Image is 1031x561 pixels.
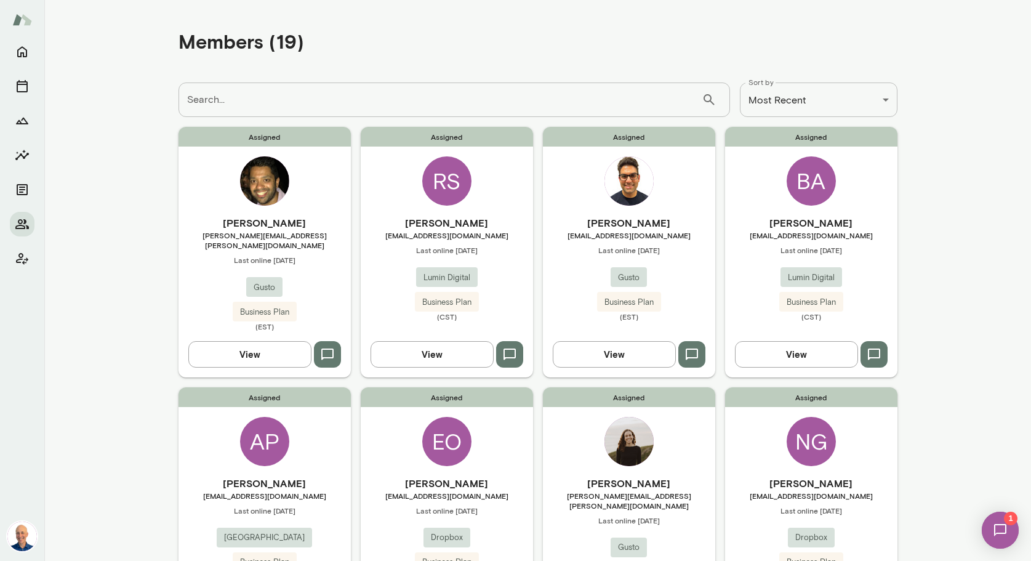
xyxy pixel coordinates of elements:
[543,312,715,321] span: (EST)
[179,506,351,515] span: Last online [DATE]
[361,230,533,240] span: [EMAIL_ADDRESS][DOMAIN_NAME]
[725,387,897,407] span: Assigned
[543,230,715,240] span: [EMAIL_ADDRESS][DOMAIN_NAME]
[361,312,533,321] span: (CST)
[780,272,842,284] span: Lumin Digital
[179,30,304,53] h4: Members (19)
[543,216,715,230] h6: [PERSON_NAME]
[725,127,897,147] span: Assigned
[361,245,533,255] span: Last online [DATE]
[779,296,843,309] span: Business Plan
[179,321,351,331] span: (EST)
[422,417,471,466] div: EO
[7,522,37,551] img: Mark Lazen
[10,74,34,99] button: Sessions
[416,272,478,284] span: Lumin Digital
[179,230,351,250] span: [PERSON_NAME][EMAIL_ADDRESS][PERSON_NAME][DOMAIN_NAME]
[543,491,715,511] span: [PERSON_NAME][EMAIL_ADDRESS][PERSON_NAME][DOMAIN_NAME]
[543,127,715,147] span: Assigned
[179,216,351,230] h6: [PERSON_NAME]
[10,143,34,167] button: Insights
[423,531,470,544] span: Dropbox
[553,341,676,367] button: View
[604,417,654,466] img: Sarah Jacobson
[604,156,654,206] img: Aman Bhatia
[740,83,897,117] div: Most Recent
[12,8,32,31] img: Mento
[217,531,312,544] span: [GEOGRAPHIC_DATA]
[725,312,897,321] span: (CST)
[10,108,34,133] button: Growth Plan
[543,515,715,525] span: Last online [DATE]
[10,246,34,271] button: Client app
[246,281,283,294] span: Gusto
[422,156,471,206] div: RS
[725,245,897,255] span: Last online [DATE]
[240,417,289,466] div: AP
[10,39,34,64] button: Home
[725,491,897,501] span: [EMAIL_ADDRESS][DOMAIN_NAME]
[543,387,715,407] span: Assigned
[179,127,351,147] span: Assigned
[361,127,533,147] span: Assigned
[361,491,533,501] span: [EMAIL_ADDRESS][DOMAIN_NAME]
[179,491,351,501] span: [EMAIL_ADDRESS][DOMAIN_NAME]
[787,417,836,466] div: NG
[788,531,835,544] span: Dropbox
[361,506,533,515] span: Last online [DATE]
[611,541,647,554] span: Gusto
[543,476,715,491] h6: [PERSON_NAME]
[179,476,351,491] h6: [PERSON_NAME]
[725,506,897,515] span: Last online [DATE]
[361,387,533,407] span: Assigned
[725,216,897,230] h6: [PERSON_NAME]
[179,387,351,407] span: Assigned
[179,255,351,265] span: Last online [DATE]
[233,306,297,318] span: Business Plan
[611,272,647,284] span: Gusto
[240,156,289,206] img: Keith Barrett
[735,341,858,367] button: View
[371,341,494,367] button: View
[415,296,479,309] span: Business Plan
[10,177,34,202] button: Documents
[10,212,34,236] button: Members
[725,476,897,491] h6: [PERSON_NAME]
[361,216,533,230] h6: [PERSON_NAME]
[597,296,661,309] span: Business Plan
[748,77,774,87] label: Sort by
[188,341,311,367] button: View
[361,476,533,491] h6: [PERSON_NAME]
[787,156,836,206] div: BA
[543,245,715,255] span: Last online [DATE]
[725,230,897,240] span: [EMAIL_ADDRESS][DOMAIN_NAME]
